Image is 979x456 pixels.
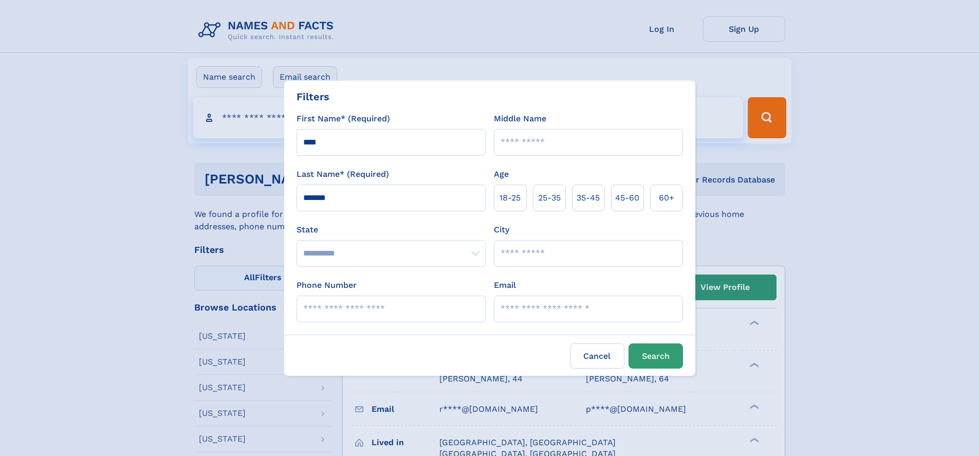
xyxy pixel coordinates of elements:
[500,192,521,204] span: 18‑25
[297,224,486,236] label: State
[494,279,516,291] label: Email
[494,113,546,125] label: Middle Name
[615,192,639,204] span: 45‑60
[659,192,674,204] span: 60+
[538,192,561,204] span: 25‑35
[297,89,329,104] div: Filters
[297,168,389,180] label: Last Name* (Required)
[297,279,357,291] label: Phone Number
[494,168,509,180] label: Age
[629,343,683,369] button: Search
[577,192,600,204] span: 35‑45
[494,224,509,236] label: City
[297,113,390,125] label: First Name* (Required)
[570,343,624,369] label: Cancel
